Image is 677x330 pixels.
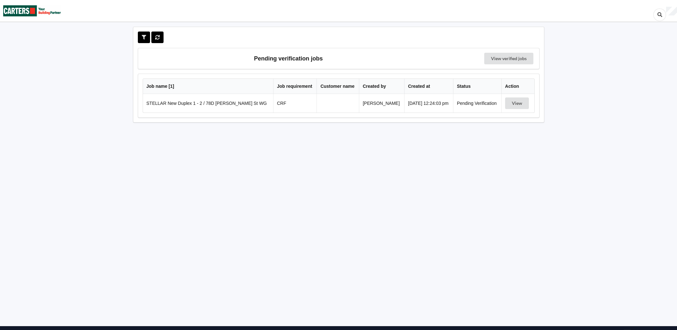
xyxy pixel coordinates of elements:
[359,94,404,113] td: [PERSON_NAME]
[143,79,273,94] th: Job name [ 1 ]
[273,94,317,113] td: CRF
[453,79,501,94] th: Status
[273,79,317,94] th: Job requirement
[501,79,534,94] th: Action
[3,0,61,21] img: Carters
[505,97,529,109] button: View
[505,101,530,106] a: View
[359,79,404,94] th: Created by
[484,53,533,64] a: View verified jobs
[404,94,453,113] td: [DATE] 12:24:03 pm
[143,53,434,64] h3: Pending verification jobs
[143,94,273,113] td: STELLAR New Duplex 1 - 2 / 78D [PERSON_NAME] St WG
[453,94,501,113] td: Pending Verification
[666,7,677,16] div: User Profile
[316,79,359,94] th: Customer name
[404,79,453,94] th: Created at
